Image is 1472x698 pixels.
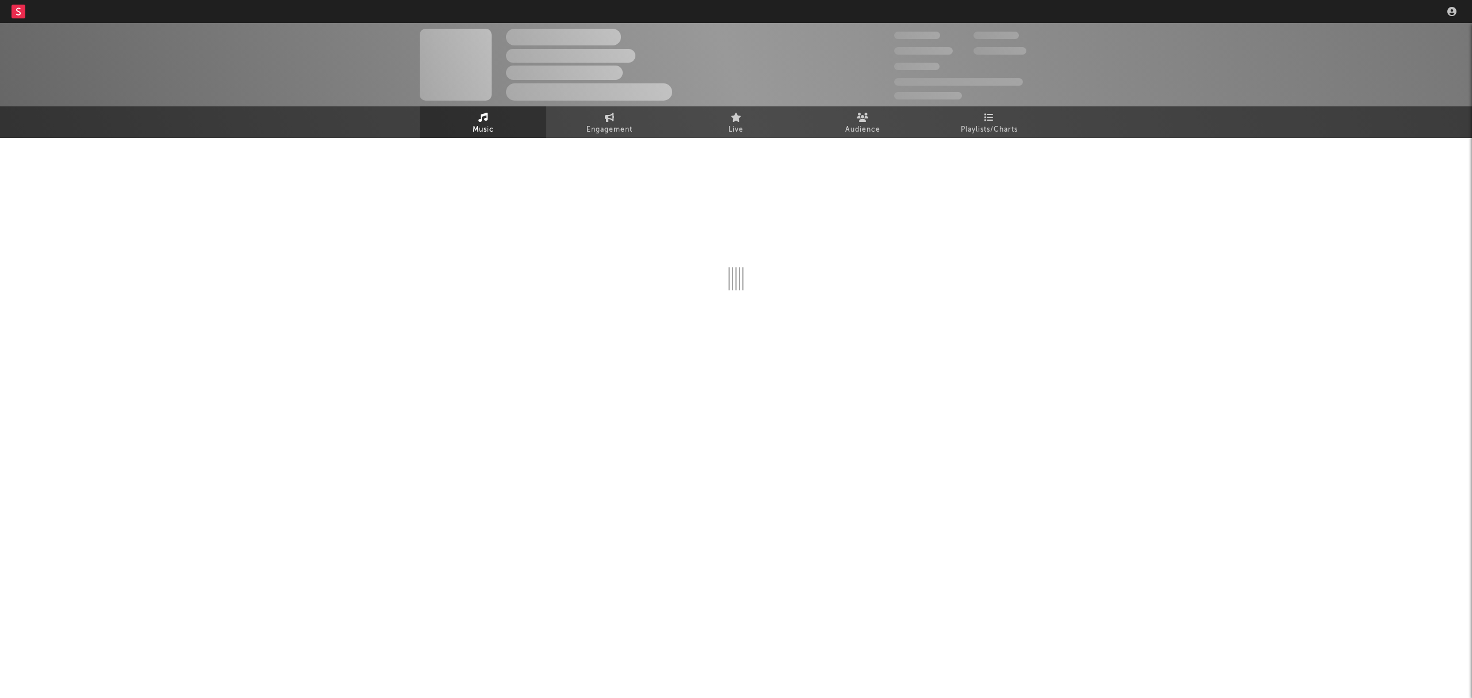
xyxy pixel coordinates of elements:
[926,106,1052,138] a: Playlists/Charts
[894,92,962,99] span: Jump Score: 85.0
[546,106,673,138] a: Engagement
[673,106,799,138] a: Live
[894,32,940,39] span: 300,000
[729,123,743,137] span: Live
[961,123,1018,137] span: Playlists/Charts
[894,47,953,55] span: 50,000,000
[894,63,940,70] span: 100,000
[420,106,546,138] a: Music
[845,123,880,137] span: Audience
[973,47,1026,55] span: 1,000,000
[586,123,632,137] span: Engagement
[973,32,1019,39] span: 100,000
[473,123,494,137] span: Music
[894,78,1023,86] span: 50,000,000 Monthly Listeners
[799,106,926,138] a: Audience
